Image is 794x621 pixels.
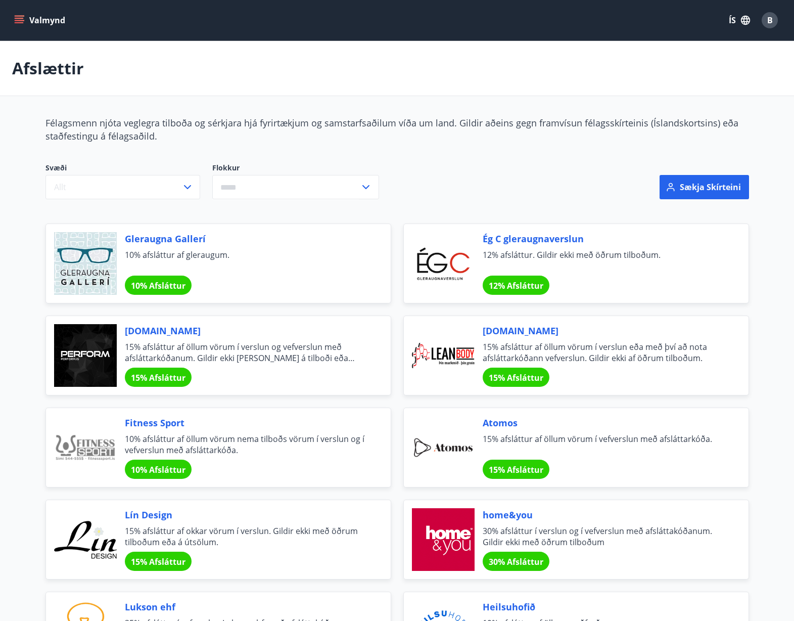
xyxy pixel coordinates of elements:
span: Fitness Sport [125,416,366,429]
span: 10% afsláttur af gleraugum. [125,249,366,272]
span: 15% afsláttur af okkar vörum í verslun. Gildir ekki með öðrum tilboðum eða á útsölum. [125,525,366,548]
span: 12% Afsláttur [489,280,543,291]
span: Heilsuhofið [483,600,724,613]
span: 15% afsláttur af öllum vörum í verslun og vefverslun með afsláttarkóðanum. Gildir ekki [PERSON_NA... [125,341,366,364]
span: B [767,15,773,26]
span: 10% Afsláttur [131,464,185,475]
label: Flokkur [212,163,379,173]
span: 12% afsláttur. Gildir ekki með öðrum tilboðum. [483,249,724,272]
span: Félagsmenn njóta veglegra tilboða og sérkjara hjá fyrirtækjum og samstarfsaðilum víða um land. Gi... [45,117,738,142]
span: 15% Afsláttur [131,556,185,567]
span: Atomos [483,416,724,429]
span: 30% afsláttur í verslun og í vefverslun með afsláttakóðanum. Gildir ekki með öðrum tilboðum [483,525,724,548]
button: menu [12,11,69,29]
span: 15% afsláttur af öllum vörum í verslun eða með því að nota afsláttarkóðann vefverslun. Gildir ekk... [483,341,724,364]
span: [DOMAIN_NAME] [483,324,724,337]
span: 10% Afsláttur [131,280,185,291]
span: 10% afsláttur af öllum vörum nema tilboðs vörum í verslun og í vefverslun með afsláttarkóða. [125,433,366,456]
span: Ég C gleraugnaverslun [483,232,724,245]
button: B [758,8,782,32]
button: Sækja skírteini [660,175,749,199]
span: Lín Design [125,508,366,521]
button: ÍS [723,11,756,29]
span: [DOMAIN_NAME] [125,324,366,337]
span: Gleraugna Gallerí [125,232,366,245]
span: Allt [54,182,66,193]
span: Lukson ehf [125,600,366,613]
span: 30% Afsláttur [489,556,543,567]
span: Svæði [45,163,200,175]
span: 15% Afsláttur [131,372,185,383]
span: 15% afsláttur af öllum vörum í vefverslun með afsláttarkóða. [483,433,724,456]
span: 15% Afsláttur [489,372,543,383]
p: Afslættir [12,57,84,79]
span: home&you [483,508,724,521]
span: 15% Afsláttur [489,464,543,475]
button: Allt [45,175,200,199]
